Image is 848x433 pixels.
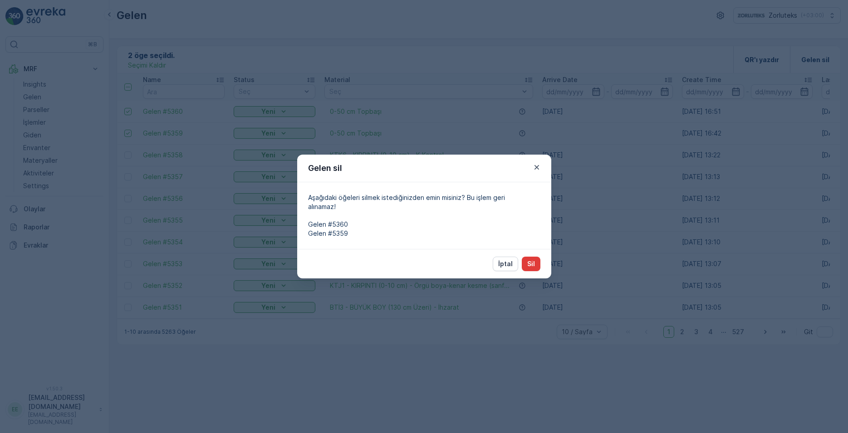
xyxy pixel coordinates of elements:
[308,229,540,238] span: Gelen #5359
[400,8,446,19] p: Gelen #5360
[57,179,111,186] span: 0-50 cm Topbaşı
[8,179,57,186] span: Malzeme Türü :
[8,209,45,216] span: Son Ağırlık :
[308,162,342,175] p: Gelen sil
[30,149,70,156] span: Gelen #5360
[8,149,30,156] span: Name :
[527,259,535,268] p: Sil
[493,257,518,271] button: İptal
[522,257,540,271] button: Sil
[8,164,40,171] span: İlk Ağırlık :
[40,164,56,171] span: 15 kg
[308,193,532,211] p: Aşağıdaki öğeleri silmek istediğinizden emin misiniz? Bu işlem geri alınamaz!
[308,220,540,229] span: Gelen #5360
[498,259,513,268] p: İptal
[8,194,42,201] span: Net Tutar :
[42,194,58,201] span: 15 kg
[45,209,59,216] span: 0 kg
